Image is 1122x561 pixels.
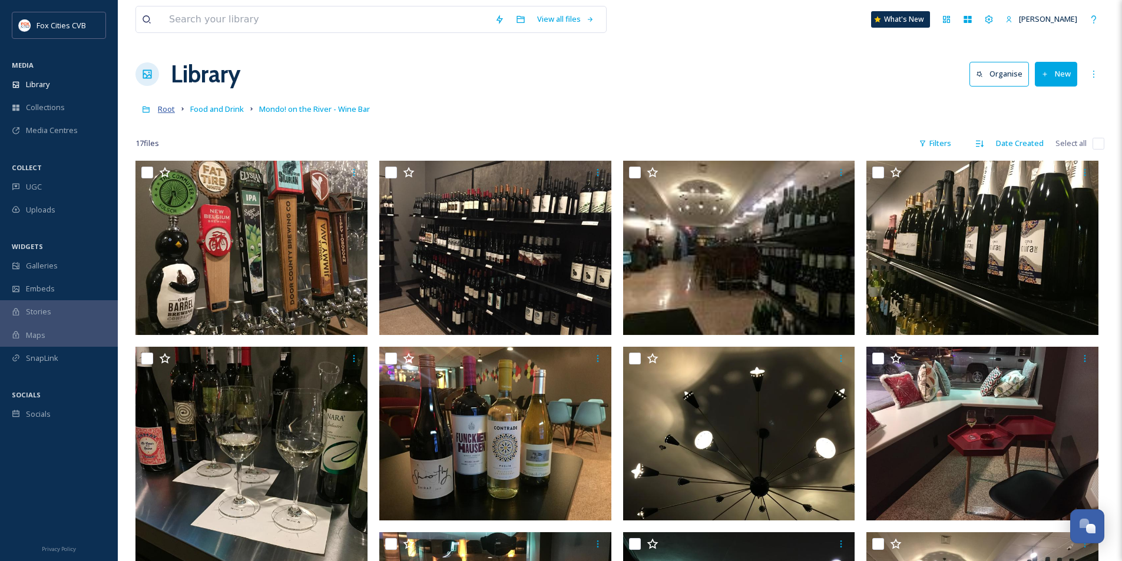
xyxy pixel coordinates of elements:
img: Mondo Wine Bar (2).JPG [135,161,368,335]
span: Stories [26,306,51,317]
span: Privacy Policy [42,545,76,553]
img: Mondo Wine Bar (3).JPG [623,347,855,521]
span: Select all [1055,138,1087,149]
span: MEDIA [12,61,34,69]
img: Mondo Wine Bar (20).JPG [379,347,611,521]
span: Galleries [26,260,58,271]
span: Fox Cities CVB [37,20,86,31]
span: Uploads [26,204,55,215]
span: WIDGETS [12,242,43,251]
a: [PERSON_NAME] [999,8,1083,31]
img: images.png [19,19,31,31]
span: Library [26,79,49,90]
a: Mondo! on the River - Wine Bar [259,102,370,116]
a: Food and Drink [190,102,244,116]
span: Media Centres [26,125,78,136]
a: Root [158,102,175,116]
input: Search your library [163,6,489,32]
button: New [1035,62,1077,86]
span: 17 file s [135,138,159,149]
span: Mondo! on the River - Wine Bar [259,104,370,114]
a: Privacy Policy [42,541,76,555]
a: What's New [871,11,930,28]
a: Library [171,57,240,92]
span: UGC [26,181,42,192]
button: Organise [969,62,1029,86]
span: Embeds [26,283,55,294]
span: Socials [26,409,51,420]
div: Filters [913,132,957,155]
img: Mondo Wine Bar (5).jpg [623,161,855,335]
span: Food and Drink [190,104,244,114]
button: Open Chat [1070,509,1104,543]
img: Mondo Wine Bar (14).JPG [866,161,1098,335]
span: Root [158,104,175,114]
img: Mondo Wine Bar (17).JPG [866,347,1098,521]
span: Collections [26,102,65,113]
a: View all files [531,8,600,31]
div: Date Created [990,132,1050,155]
span: [PERSON_NAME] [1019,14,1077,24]
span: SnapLink [26,353,58,364]
span: COLLECT [12,163,42,172]
span: Maps [26,330,45,341]
img: Mondo Wine Bar (13).JPG [379,161,611,335]
span: SOCIALS [12,390,41,399]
